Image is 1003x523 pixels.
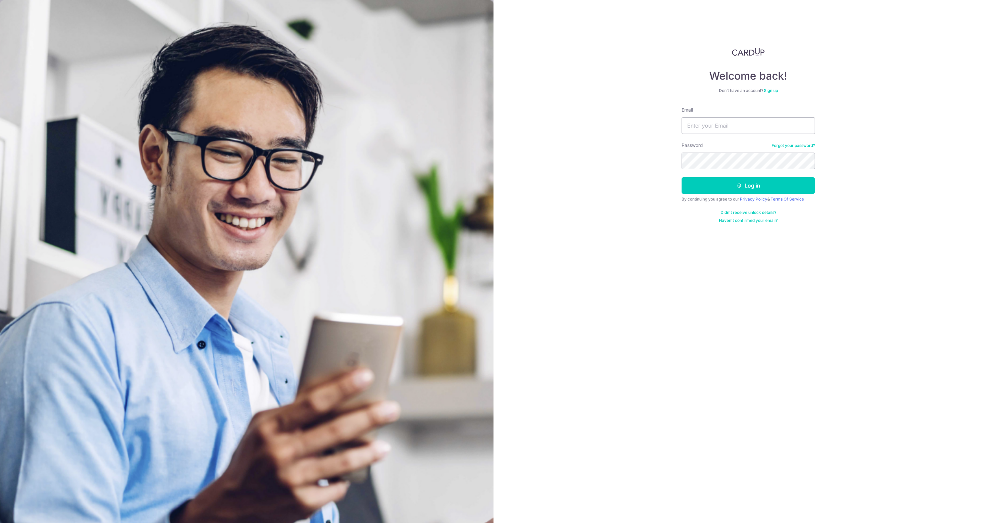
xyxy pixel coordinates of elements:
a: Privacy Policy [740,197,767,202]
input: Enter your Email [682,117,815,134]
button: Log in [682,177,815,194]
div: By continuing you agree to our & [682,197,815,202]
a: Forgot your password? [772,143,815,148]
img: CardUp Logo [732,48,765,56]
a: Haven't confirmed your email? [719,218,778,223]
a: Terms Of Service [771,197,804,202]
div: Don’t have an account? [682,88,815,93]
a: Sign up [764,88,778,93]
label: Password [682,142,703,149]
h4: Welcome back! [682,69,815,83]
a: Didn't receive unlock details? [721,210,776,215]
label: Email [682,107,693,113]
